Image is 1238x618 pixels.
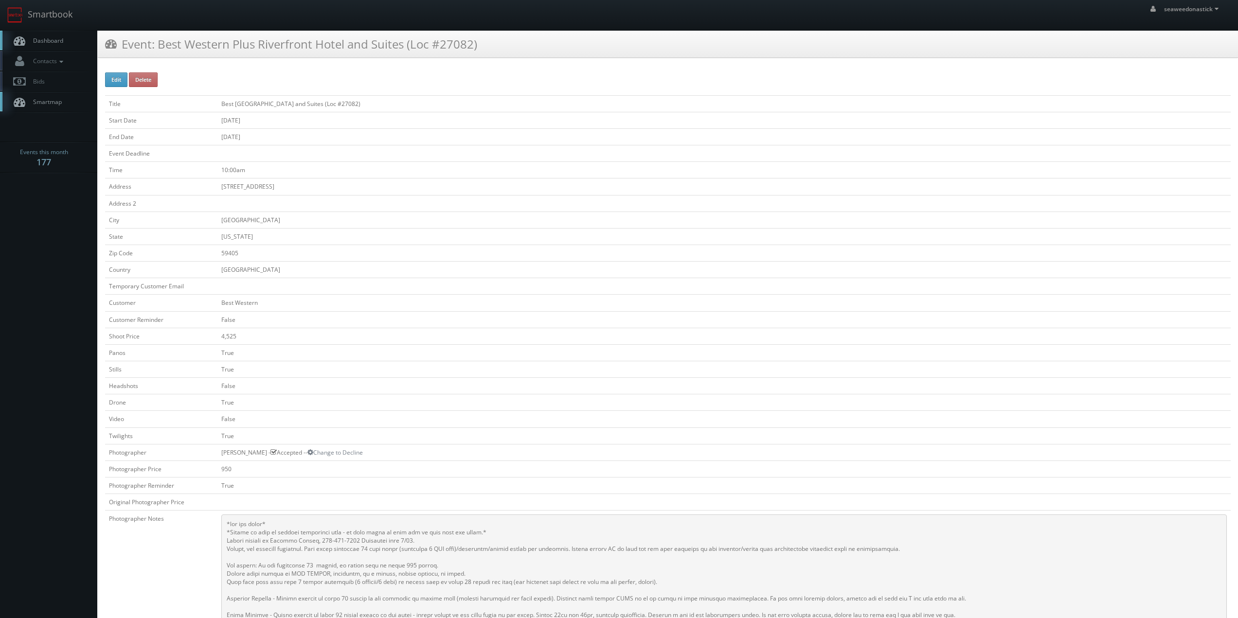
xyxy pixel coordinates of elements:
span: Contacts [28,57,66,65]
td: Photographer Price [105,460,217,477]
button: Delete [129,72,158,87]
td: True [217,394,1231,411]
td: True [217,344,1231,361]
td: End Date [105,128,217,145]
td: Photographer [105,444,217,460]
td: [GEOGRAPHIC_DATA] [217,262,1231,278]
td: Zip Code [105,245,217,261]
td: Drone [105,394,217,411]
a: Change to Decline [307,448,363,457]
strong: 177 [36,156,51,168]
td: 950 [217,460,1231,477]
td: Best Western [217,295,1231,311]
td: City [105,212,217,228]
td: Stills [105,361,217,377]
td: Headshots [105,378,217,394]
td: False [217,411,1231,427]
td: Panos [105,344,217,361]
td: True [217,427,1231,444]
td: Address 2 [105,195,217,212]
td: Customer Reminder [105,311,217,328]
td: Customer [105,295,217,311]
span: Smartmap [28,98,62,106]
td: Shoot Price [105,328,217,344]
img: smartbook-logo.png [7,7,23,23]
td: Event Deadline [105,145,217,162]
span: Dashboard [28,36,63,45]
td: [STREET_ADDRESS] [217,178,1231,195]
td: Original Photographer Price [105,494,217,511]
td: Country [105,262,217,278]
td: Twilights [105,427,217,444]
td: Time [105,162,217,178]
td: Start Date [105,112,217,128]
span: seaweedonastick [1164,5,1221,13]
td: Best [GEOGRAPHIC_DATA] and Suites (Loc #27082) [217,95,1231,112]
td: False [217,311,1231,328]
td: [US_STATE] [217,228,1231,245]
td: True [217,361,1231,377]
td: [GEOGRAPHIC_DATA] [217,212,1231,228]
td: Photographer Reminder [105,477,217,494]
td: [PERSON_NAME] - Accepted -- [217,444,1231,460]
span: Events this month [20,147,68,157]
td: Video [105,411,217,427]
td: 10:00am [217,162,1231,178]
td: State [105,228,217,245]
td: 59405 [217,245,1231,261]
span: Bids [28,77,45,86]
td: Title [105,95,217,112]
button: Edit [105,72,127,87]
td: [DATE] [217,128,1231,145]
h3: Event: Best Western Plus Riverfront Hotel and Suites (Loc #27082) [105,35,477,53]
td: True [217,477,1231,494]
td: [DATE] [217,112,1231,128]
td: Address [105,178,217,195]
td: 4,525 [217,328,1231,344]
td: False [217,378,1231,394]
td: Temporary Customer Email [105,278,217,295]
